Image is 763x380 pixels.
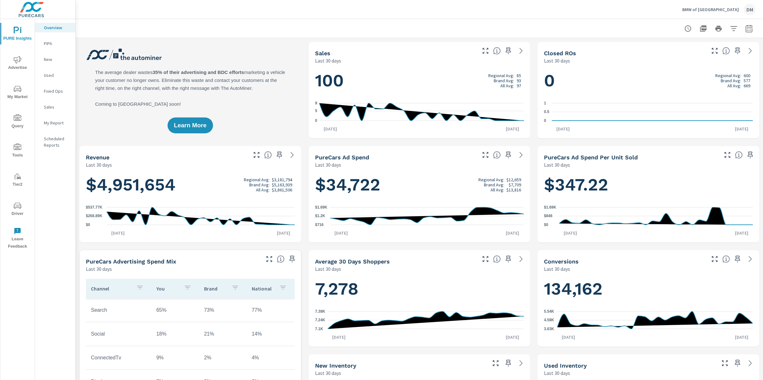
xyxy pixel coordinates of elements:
a: See more details in report [745,358,755,368]
span: Total sales revenue over the selected date range. [Source: This data is sourced from the dealer’s... [264,151,272,159]
button: Print Report [712,22,725,35]
span: Save this to your personalized report [503,46,513,56]
text: 7.24K [315,318,325,323]
text: $0 [86,223,90,227]
div: DM [744,4,755,15]
span: Learn More [174,123,206,128]
p: Regional Avg: [478,177,504,182]
p: 97 [517,83,521,88]
div: nav menu [0,19,35,253]
p: Last 30 days [315,265,341,273]
p: PIPA [44,40,70,47]
p: 93 [517,78,521,83]
button: Make Fullscreen [480,150,491,160]
text: 4.58K [544,318,554,323]
h5: PureCars Ad Spend Per Unit Sold [544,154,638,161]
p: $13,816 [506,187,521,192]
h1: 0 [544,70,753,91]
span: Total cost of media for all PureCars channels for the selected dealership group over the selected... [493,151,501,159]
a: See more details in report [516,46,526,56]
td: Search [86,302,151,318]
text: $537.77K [86,205,102,210]
text: 5.54K [544,309,554,314]
span: Save this to your personalized report [287,254,297,264]
p: Brand Avg: [484,182,504,187]
span: Number of vehicles sold by the dealership over the selected date range. [Source: This data is sou... [493,47,501,55]
span: Save this to your personalized report [503,150,513,160]
button: "Export Report to PDF" [697,22,710,35]
text: 0 [315,118,317,123]
span: Save this to your personalized report [503,358,513,368]
p: Brand Avg: [721,78,741,83]
text: $0 [544,223,548,227]
a: See more details in report [516,150,526,160]
a: See more details in report [516,254,526,264]
p: Last 30 days [544,161,570,169]
div: Sales [35,102,75,112]
td: ConnectedTv [86,350,151,366]
button: Learn More [168,117,213,133]
td: 65% [151,302,199,318]
h1: $347.22 [544,174,753,196]
button: Make Fullscreen [491,358,501,368]
h5: PureCars Advertising Spend Mix [86,258,176,265]
td: 14% [247,326,294,342]
td: 77% [247,302,294,318]
text: $846 [544,214,553,218]
p: [DATE] [501,334,524,340]
p: [DATE] [501,230,524,236]
p: All Avg: [491,187,504,192]
a: See more details in report [745,254,755,264]
text: 7.1K [315,327,323,331]
button: Make Fullscreen [264,254,274,264]
p: 600 [744,73,750,78]
p: 669 [744,83,750,88]
span: Driver [2,202,33,217]
p: Brand [204,285,226,292]
span: My Market [2,85,33,101]
text: $1.69K [544,205,556,210]
text: 1 [544,101,546,105]
span: PURE Insights [2,27,33,42]
p: [DATE] [272,230,295,236]
p: $3,181,794 [272,177,292,182]
div: PIPA [35,39,75,48]
p: $3,861,506 [272,187,292,192]
td: 21% [199,326,247,342]
h5: Average 30 Days Shoppers [315,258,390,265]
div: Scheduled Reports [35,134,75,150]
p: [DATE] [731,126,753,132]
p: Brand Avg: [494,78,514,83]
span: Save this to your personalized report [732,46,743,56]
p: Last 30 days [315,57,341,64]
span: Query [2,114,33,130]
h5: Used Inventory [544,362,587,369]
p: Last 30 days [86,161,112,169]
button: Select Date Range [743,22,755,35]
button: Make Fullscreen [710,46,720,56]
span: Save this to your personalized report [503,254,513,264]
text: $1.2K [315,214,325,218]
td: 9% [151,350,199,366]
h5: Sales [315,50,330,57]
p: $12,659 [506,177,521,182]
h5: Closed ROs [544,50,576,57]
h5: PureCars Ad Spend [315,154,369,161]
p: [DATE] [731,230,753,236]
h5: Conversions [544,258,579,265]
span: Advertise [2,56,33,71]
p: Used [44,72,70,78]
p: Overview [44,24,70,31]
span: Save this to your personalized report [745,150,755,160]
p: Regional Avg: [488,73,514,78]
p: New [44,56,70,63]
p: All Avg: [500,83,514,88]
h1: 134,162 [544,278,753,300]
text: $268.89K [86,214,102,218]
text: 0.5 [544,110,549,114]
p: Last 30 days [544,265,570,273]
p: Regional Avg: [244,177,270,182]
td: 2% [199,350,247,366]
span: Average cost of advertising per each vehicle sold at the dealer over the selected date range. The... [735,151,743,159]
text: $716 [315,223,324,227]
